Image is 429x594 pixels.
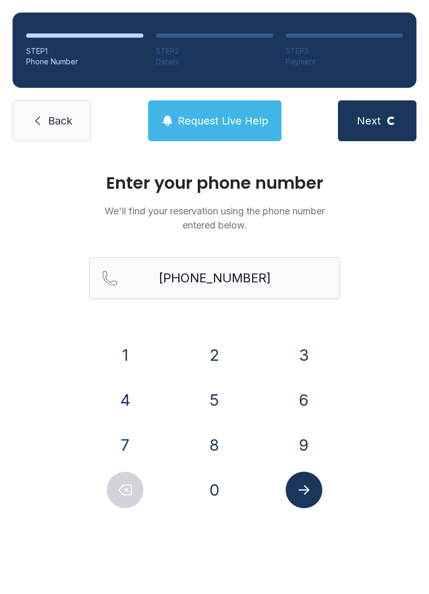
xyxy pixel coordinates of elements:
[286,472,322,508] button: Submit lookup form
[89,257,340,299] input: Reservation phone number
[286,427,322,463] button: 9
[196,472,233,508] button: 0
[48,113,72,128] span: Back
[286,382,322,418] button: 6
[107,472,143,508] button: Delete number
[286,46,403,56] div: STEP 3
[357,113,381,128] span: Next
[26,46,143,56] div: STEP 1
[89,204,340,232] p: We'll find your reservation using the phone number entered below.
[89,175,340,191] h1: Enter your phone number
[286,337,322,373] button: 3
[107,337,143,373] button: 1
[286,56,403,67] div: Payment
[107,427,143,463] button: 7
[178,113,268,128] span: Request Live Help
[156,46,273,56] div: STEP 2
[156,56,273,67] div: Details
[196,337,233,373] button: 2
[196,427,233,463] button: 8
[196,382,233,418] button: 5
[107,382,143,418] button: 4
[26,56,143,67] div: Phone Number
